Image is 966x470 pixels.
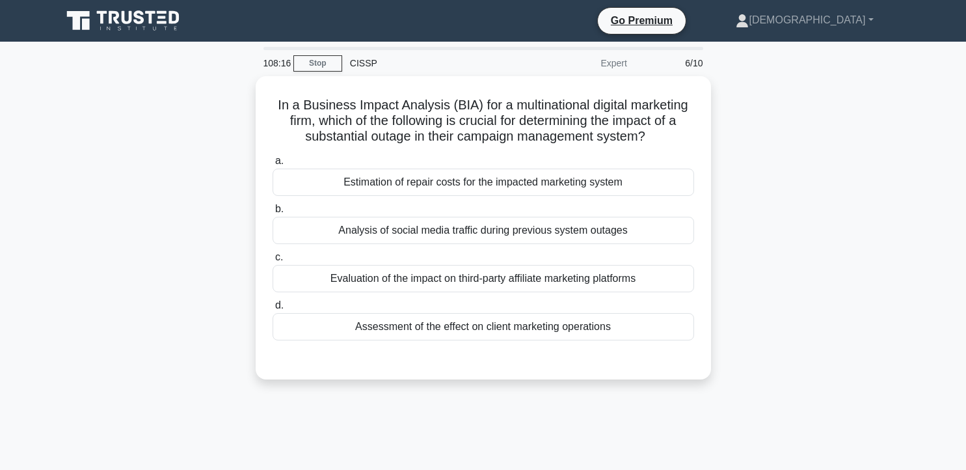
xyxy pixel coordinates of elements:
[273,313,694,340] div: Assessment of the effect on client marketing operations
[704,7,904,33] a: [DEMOGRAPHIC_DATA]
[342,50,521,76] div: CISSP
[273,169,694,196] div: Estimation of repair costs for the impacted marketing system
[275,251,283,262] span: c.
[271,97,695,145] h5: In a Business Impact Analysis (BIA) for a multinational digital marketing firm, which of the foll...
[275,155,284,166] span: a.
[635,50,711,76] div: 6/10
[521,50,635,76] div: Expert
[275,203,284,214] span: b.
[275,299,284,311] span: d.
[256,50,293,76] div: 108:16
[273,265,694,292] div: Evaluation of the impact on third-party affiliate marketing platforms
[603,12,680,29] a: Go Premium
[273,217,694,244] div: Analysis of social media traffic during previous system outages
[293,55,342,72] a: Stop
